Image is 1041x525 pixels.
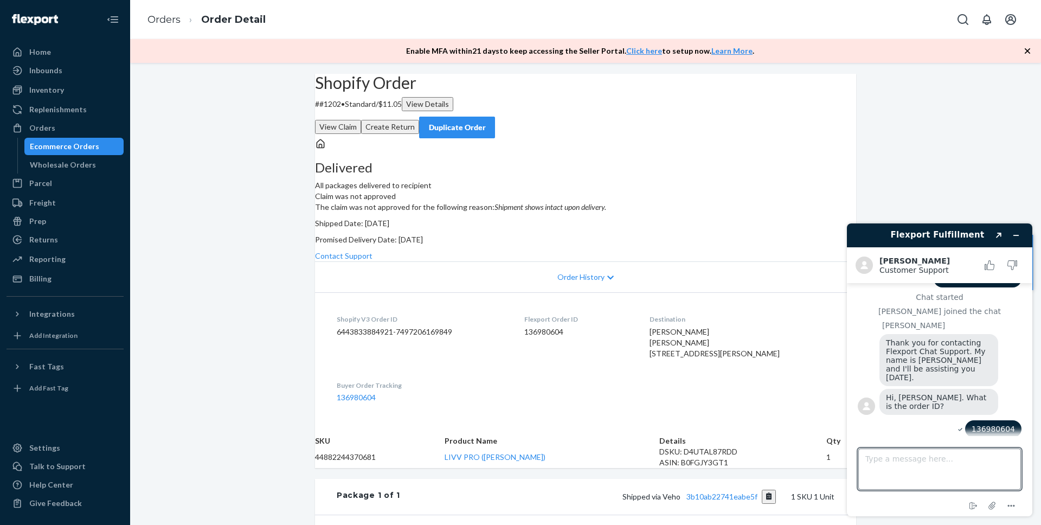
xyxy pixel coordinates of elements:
[650,315,834,324] dt: Destination
[622,492,776,501] span: Shipped via Veho
[29,197,56,208] div: Freight
[557,272,605,283] span: Order History
[7,251,124,268] a: Reporting
[400,490,834,504] div: 1 SKU 1 Unit
[337,381,507,390] dt: Buyer Order Tracking
[139,4,274,36] ol: breadcrumbs
[7,305,124,323] button: Integrations
[445,436,660,446] th: Product Name
[315,446,445,468] td: 44882244370681
[315,74,856,92] h2: Shopify Order
[7,358,124,375] button: Fast Tags
[29,309,75,319] div: Integrations
[445,452,545,462] a: LIVV PRO ([PERSON_NAME])
[952,9,974,30] button: Open Search Box
[711,46,753,55] a: Learn More
[201,14,266,25] a: Order Detail
[315,161,856,175] h3: Delivered
[29,461,86,472] div: Talk to Support
[29,85,64,95] div: Inventory
[315,218,856,229] p: Shipped Date: [DATE]
[659,436,826,446] th: Details
[315,251,372,260] a: Contact Support
[315,191,856,202] header: Claim was not approved
[29,216,46,227] div: Prep
[826,446,856,468] td: 1
[315,202,856,213] p: The claim was not approved for the following reason:
[147,14,181,25] a: Orders
[838,215,1041,525] iframe: Find more information here
[25,8,48,17] span: Chat
[406,99,449,110] div: View Details
[29,443,60,453] div: Settings
[626,46,662,55] a: Click here
[494,202,606,212] em: Shipment shows intact upon delivery.
[315,161,856,191] div: All packages delivered to recipient
[7,101,124,118] a: Replenishments
[976,9,998,30] button: Open notifications
[24,138,124,155] a: Ecommerce Orders
[7,231,124,248] a: Returns
[826,436,856,446] th: Qty
[7,270,124,287] a: Billing
[7,495,124,512] button: Give Feedback
[7,119,124,137] a: Orders
[7,458,124,475] button: Talk to Support
[524,315,633,324] dt: Flexport Order ID
[1000,9,1021,30] button: Open account menu
[29,383,68,393] div: Add Fast Tag
[337,315,507,324] dt: Shopify V3 Order ID
[29,479,73,490] div: Help Center
[7,81,124,99] a: Inventory
[315,436,445,446] th: SKU
[315,97,856,111] p: # #1202 / $11.05
[659,446,826,457] div: DSKU: D4UTAL87RDD
[524,326,633,337] dd: 136980604
[337,326,507,337] dd: 6443833884921-7497206169849
[345,99,376,108] span: Standard
[29,104,87,115] div: Replenishments
[659,457,826,468] div: ASIN: B0FGJY3GT1
[29,273,52,284] div: Billing
[315,234,856,245] p: Promised Delivery Date: [DATE]
[30,141,99,152] div: Ecommerce Orders
[419,117,495,138] button: Duplicate Order
[341,99,345,108] span: •
[7,194,124,212] a: Freight
[337,490,400,504] div: Package 1 of 1
[650,327,780,358] span: [PERSON_NAME] [PERSON_NAME] [STREET_ADDRESS][PERSON_NAME]
[7,476,124,494] a: Help Center
[428,122,486,133] div: Duplicate Order
[7,213,124,230] a: Prep
[29,331,78,340] div: Add Integration
[7,380,124,397] a: Add Fast Tag
[7,62,124,79] a: Inbounds
[29,178,52,189] div: Parcel
[7,175,124,192] a: Parcel
[686,492,757,501] a: 3b10ab22741eabe5f
[29,498,82,509] div: Give Feedback
[337,393,376,402] a: 136980604
[402,97,453,111] button: View Details
[29,234,58,245] div: Returns
[24,156,124,174] a: Wholesale Orders
[361,120,419,134] button: Create Return
[30,159,96,170] div: Wholesale Orders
